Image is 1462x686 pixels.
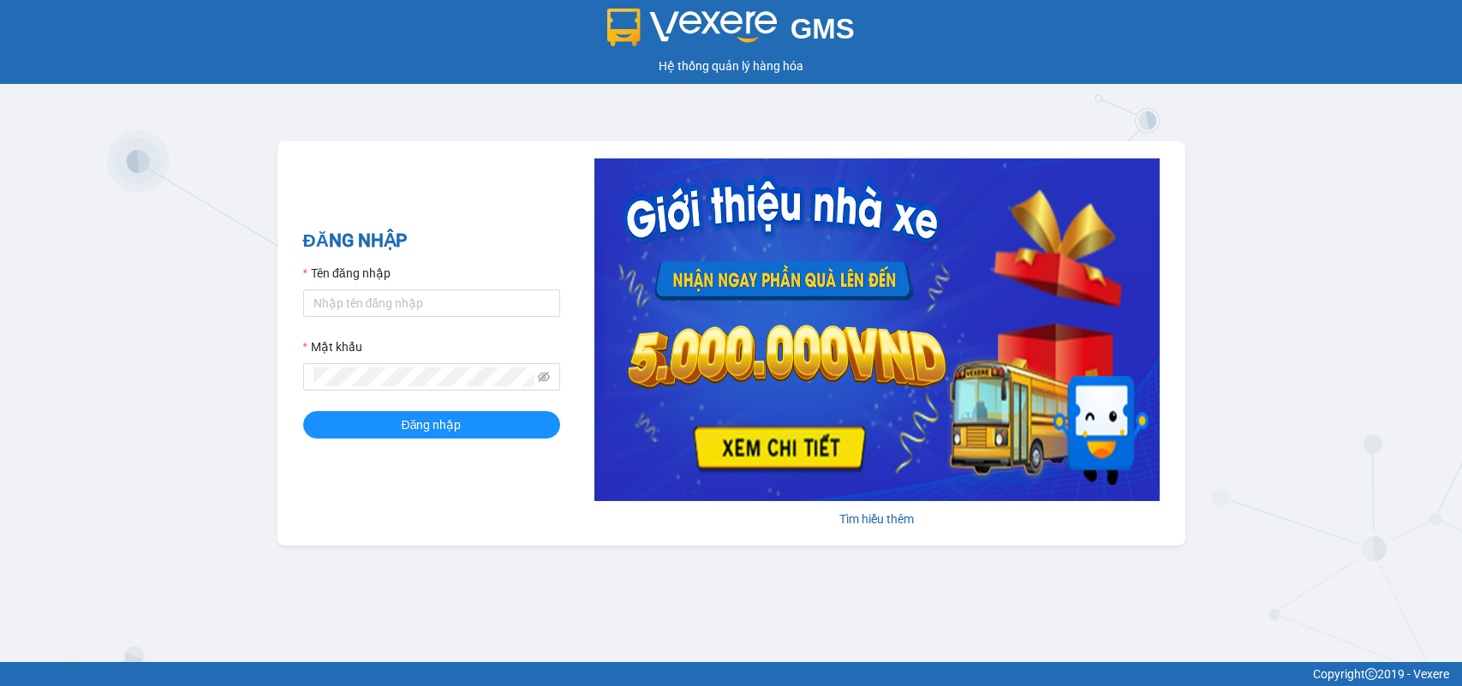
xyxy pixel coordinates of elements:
input: Tên đăng nhập [303,289,560,317]
a: GMS [607,26,855,39]
span: Đăng nhập [402,415,462,434]
label: Tên đăng nhập [303,264,391,283]
div: Hệ thống quản lý hàng hóa [4,57,1458,75]
button: Đăng nhập [303,411,560,438]
span: copyright [1365,668,1377,680]
div: Copyright 2019 - Vexere [13,665,1449,683]
input: Mật khẩu [313,367,534,386]
img: banner-0 [594,158,1160,501]
span: eye-invisible [538,371,550,383]
div: Tìm hiểu thêm [594,510,1160,528]
span: GMS [791,13,855,45]
img: logo 2 [607,9,777,46]
label: Mật khẩu [303,337,362,356]
h2: ĐĂNG NHẬP [303,227,560,255]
